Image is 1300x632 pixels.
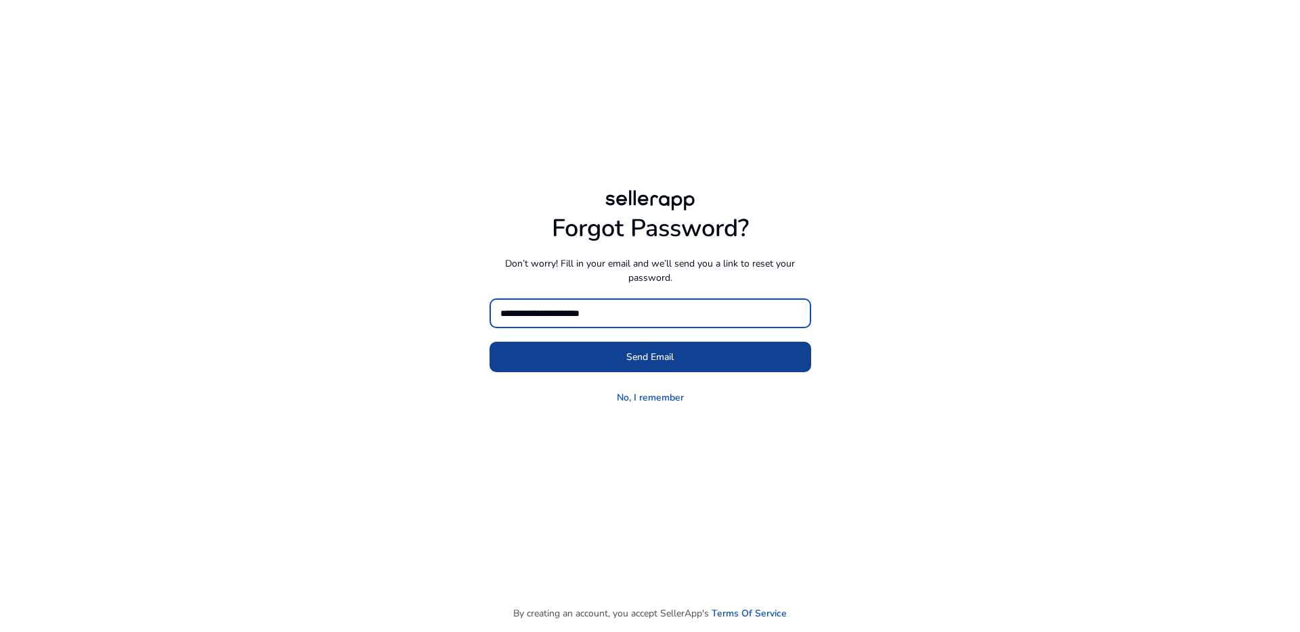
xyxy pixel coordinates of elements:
[617,390,684,405] a: No, I remember
[490,342,811,372] button: Send Email
[626,350,674,364] span: Send Email
[490,256,811,285] p: Don’t worry! Fill in your email and we’ll send you a link to reset your password.
[490,214,811,243] h1: Forgot Password?
[712,606,787,620] a: Terms Of Service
